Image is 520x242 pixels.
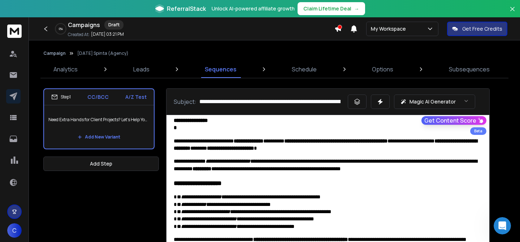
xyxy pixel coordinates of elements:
div: Content says… [6,46,139,62]
p: Options [372,65,393,74]
button: Campaign [43,50,66,56]
button: C [7,223,22,238]
span: ReferralStack [167,4,206,13]
a: [EMAIL_ADDRESS][DOMAIN_NAME] [12,145,71,158]
a: Subsequences [445,61,494,78]
button: Upload attachment [11,186,17,192]
button: Add Step [43,157,159,171]
button: Get Content Score [421,116,486,125]
p: Created At: [68,32,90,38]
div: alright [117,50,133,57]
p: Sequences [205,65,237,74]
div: Hey there, it seems that the email you are trying to connect already exists on a ReachInbox accou... [6,84,118,171]
p: Schedule [292,65,317,74]
p: Get Free Credits [462,25,502,32]
p: The team can also help [35,9,90,16]
p: Unlock AI-powered affiliate growth [212,5,295,12]
button: go back [5,3,18,17]
button: Gif picker [34,186,40,192]
a: Options [368,61,398,78]
p: Subsequences [449,65,490,74]
div: Lakshita says… [6,84,139,186]
button: Home [113,3,127,17]
button: Magic AI Generator [394,94,475,109]
p: A/Z Test [125,93,147,101]
h1: Box [35,4,45,9]
textarea: Message… [6,171,138,184]
div: Draft [104,20,123,30]
div: Step 1 [51,94,71,100]
div: Content says… [6,62,139,84]
p: Leads [133,65,149,74]
div: Hey there, we are checking your video and we will get back to you shortly. [12,22,113,36]
div: Close [127,3,140,16]
div: Lakshita says… [6,17,139,46]
button: Close banner [508,4,517,22]
button: Send a message… [124,184,135,195]
div: look forward towards it [75,67,133,74]
p: Need Extra Hands for Client Projects? Let’s Help You Scale Quietly [48,110,149,130]
p: [DATE] Spinta (Agency) [77,50,129,56]
button: Claim Lifetime Deal→ [298,2,365,15]
h1: Campaigns [68,21,100,29]
button: Emoji picker [23,186,29,192]
div: Hey there, it seems that the email you are trying to connect already exists on a ReachInbox accou... [12,88,113,166]
li: Step1CC/BCCA/Z TestNeed Extra Hands for Client Projects? Let’s Help You Scale QuietlyAdd New Variant [43,88,155,149]
img: Profile image for Box [21,4,32,16]
a: Analytics [49,61,82,78]
div: Beta [470,127,486,135]
p: 0 % [59,27,63,31]
button: Start recording [46,186,52,192]
button: Add New Variant [72,130,126,144]
span: → [354,5,359,12]
p: [DATE] 03:21 PM [91,31,124,37]
a: Leads [129,61,154,78]
iframe: Intercom live chat [494,217,511,234]
p: Analytics [53,65,78,74]
p: Subject: [174,97,196,106]
div: alright [111,46,139,62]
a: Schedule [287,61,321,78]
p: My Workspace [371,25,409,32]
p: Magic AI Generator [409,98,456,105]
a: [EMAIL_ADDRESS][DOMAIN_NAME] [12,159,100,165]
div: Hey there, we are checking your video and we will get back to you shortly. [6,17,118,40]
button: Get Free Credits [447,22,507,36]
a: Sequences [200,61,241,78]
div: look forward towards it [69,62,139,78]
p: CC/BCC [87,93,109,101]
